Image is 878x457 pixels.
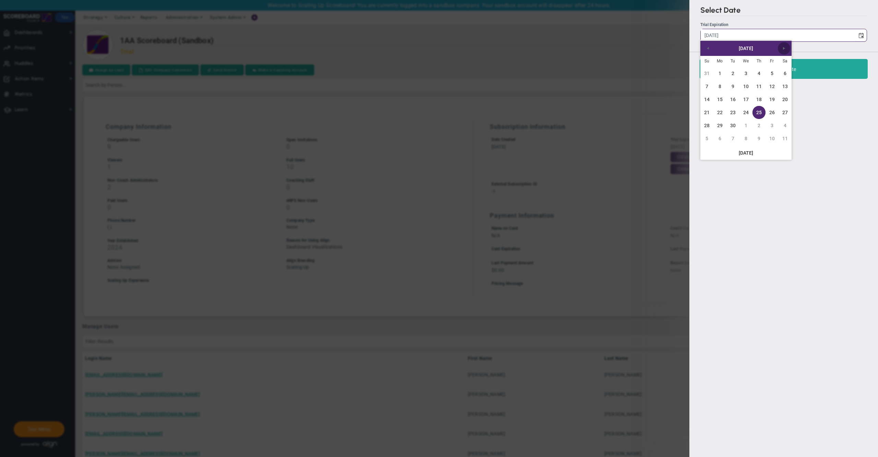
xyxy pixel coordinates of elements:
[726,119,739,132] a: 30
[726,67,739,80] a: 2
[778,42,790,55] a: Next
[713,106,726,119] a: 22
[766,67,779,80] a: 5
[752,119,766,132] a: 2
[700,5,867,16] h2: Select Date
[752,93,766,106] a: 18
[739,119,752,132] a: 1
[766,119,779,132] a: 3
[752,132,766,145] a: 9
[739,56,752,67] th: Wednesday
[766,132,779,145] a: 10
[726,93,739,106] a: 16
[713,42,779,55] a: [DATE]
[726,132,739,145] a: 7
[726,106,739,119] a: 23
[713,119,726,132] a: 29
[713,56,726,67] th: Monday
[766,106,779,119] a: 26
[700,59,868,79] button: Set Date
[702,42,714,55] a: Previous
[700,22,729,27] span: Trial Expiration
[739,106,752,119] a: 24
[726,56,739,67] th: Tuesday
[752,80,766,93] a: 11
[713,93,726,106] a: 15
[779,106,792,119] a: 27
[752,106,766,119] td: Current focused date is Thursday, September 25, 2025
[700,106,713,119] a: 21
[739,67,752,80] a: 3
[739,93,752,106] a: 17
[700,80,713,93] a: 7
[752,106,766,119] a: 25
[700,67,713,80] a: 31
[713,67,726,80] a: 1
[700,93,713,106] a: 14
[739,132,752,145] a: 8
[700,132,713,145] a: 5
[701,29,855,41] input: Trial Expiration select
[713,132,726,145] a: 6
[752,67,766,80] a: 4
[726,80,739,93] a: 9
[700,119,713,132] a: 28
[752,56,766,67] th: Thursday
[766,56,779,67] th: Friday
[766,93,779,106] a: 19
[766,80,779,93] a: 12
[700,56,713,67] th: Sunday
[779,56,792,67] th: Saturday
[779,80,792,93] a: 13
[700,147,792,159] a: [DATE]
[779,132,792,145] a: 11
[855,29,867,41] span: select
[779,93,792,106] a: 20
[779,67,792,80] a: 6
[713,80,726,93] a: 8
[739,80,752,93] a: 10
[779,119,792,132] a: 4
